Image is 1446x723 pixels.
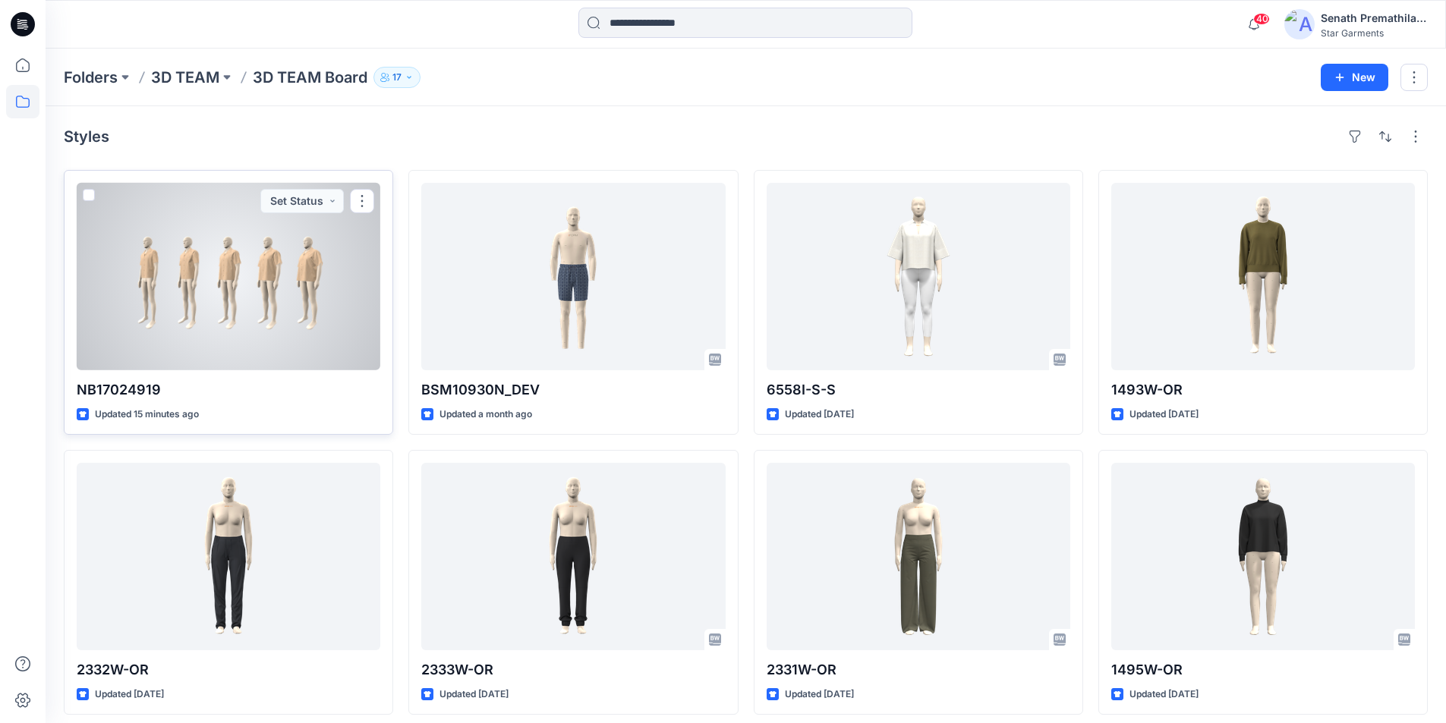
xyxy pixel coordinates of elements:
p: 1493W-OR [1111,379,1415,401]
p: 17 [392,69,402,86]
p: 2331W-OR [767,659,1070,681]
a: 2332W-OR [77,463,380,650]
a: 1493W-OR [1111,183,1415,370]
p: NB17024919 [77,379,380,401]
a: 6558I-S-S [767,183,1070,370]
p: Updated [DATE] [785,687,854,703]
p: Updated 15 minutes ago [95,407,199,423]
p: Updated [DATE] [785,407,854,423]
p: 1495W-OR [1111,659,1415,681]
p: 2332W-OR [77,659,380,681]
a: 2331W-OR [767,463,1070,650]
a: BSM10930N_DEV [421,183,725,370]
p: 6558I-S-S [767,379,1070,401]
p: 3D TEAM Board [253,67,367,88]
p: Updated [DATE] [439,687,509,703]
a: 2333W-OR [421,463,725,650]
div: Star Garments [1321,27,1427,39]
p: Updated a month ago [439,407,532,423]
a: Folders [64,67,118,88]
p: Updated [DATE] [95,687,164,703]
a: NB17024919 [77,183,380,370]
a: 1495W-OR [1111,463,1415,650]
button: 17 [373,67,421,88]
a: 3D TEAM [151,67,219,88]
p: BSM10930N_DEV [421,379,725,401]
img: avatar [1284,9,1315,39]
button: New [1321,64,1388,91]
p: Updated [DATE] [1129,687,1199,703]
p: 2333W-OR [421,659,725,681]
h4: Styles [64,127,109,146]
div: Senath Premathilaka [1321,9,1427,27]
span: 40 [1253,13,1270,25]
p: Updated [DATE] [1129,407,1199,423]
